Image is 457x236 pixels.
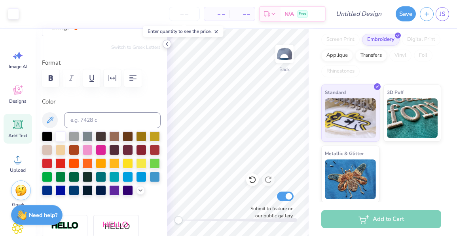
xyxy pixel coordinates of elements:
[330,6,388,22] input: Untitled Design
[325,98,376,138] img: Standard
[436,7,449,21] a: JS
[396,6,416,21] button: Save
[355,50,387,61] div: Transfers
[174,216,182,224] div: Accessibility label
[387,98,438,138] img: 3D Puff
[169,7,200,21] input: – –
[440,10,445,19] span: JS
[42,97,161,106] label: Color
[325,159,376,199] img: Metallic & Glitter
[29,211,57,219] strong: Need help?
[325,149,364,157] span: Metallic & Glitter
[321,34,360,46] div: Screen Print
[277,46,292,62] img: Back
[321,65,360,77] div: Rhinestones
[9,63,27,70] span: Image AI
[284,10,294,18] span: N/A
[9,98,27,104] span: Designs
[143,26,224,37] div: Enter quantity to see the price.
[234,10,250,18] span: – –
[325,88,346,96] span: Standard
[102,221,130,231] img: Shadow
[42,58,161,67] label: Format
[10,167,26,173] span: Upload
[8,132,27,139] span: Add Text
[51,221,79,230] img: Stroke
[42,203,58,213] label: Styles
[12,201,24,208] span: Greek
[209,10,225,18] span: – –
[414,50,432,61] div: Foil
[321,50,353,61] div: Applique
[389,50,411,61] div: Vinyl
[299,11,306,17] span: Free
[387,88,404,96] span: 3D Puff
[64,112,161,128] input: e.g. 7428 c
[402,34,440,46] div: Digital Print
[362,34,400,46] div: Embroidery
[111,44,161,50] button: Switch to Greek Letters
[246,205,294,219] label: Submit to feature on our public gallery.
[279,66,290,73] div: Back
